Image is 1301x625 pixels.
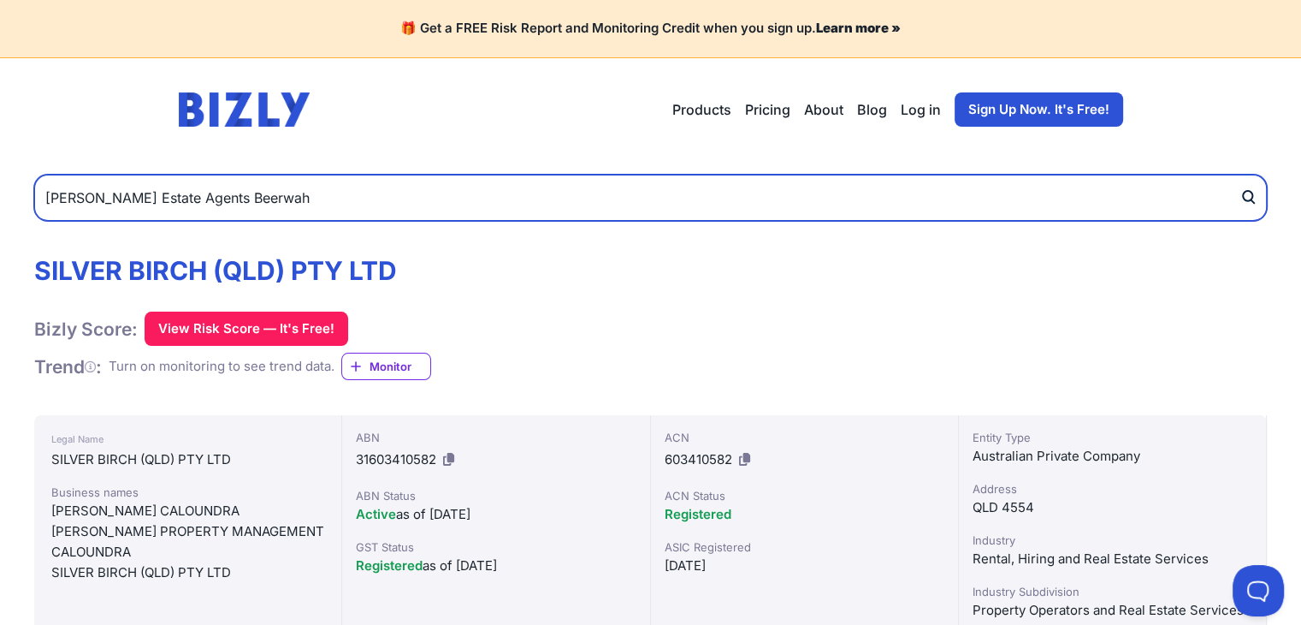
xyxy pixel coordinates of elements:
a: Blog [857,99,887,120]
span: 31603410582 [356,451,436,467]
div: ASIC Registered [665,539,944,556]
div: Rental, Hiring and Real Estate Services [973,549,1252,569]
div: as of [DATE] [356,504,636,525]
span: Registered [356,557,423,574]
div: Business names [51,484,324,501]
div: Property Operators and Real Estate Services [973,600,1252,621]
div: ABN Status [356,487,636,504]
div: as of [DATE] [356,556,636,576]
a: About [804,99,843,120]
a: Sign Up Now. It's Free! [955,92,1123,127]
span: Registered [665,506,731,522]
div: ACN Status [665,487,944,504]
div: [PERSON_NAME] PROPERTY MANAGEMENT CALOUNDRA [51,521,324,562]
h4: 🎁 Get a FREE Risk Report and Monitoring Credit when you sign up. [21,21,1280,37]
span: 603410582 [665,451,732,467]
div: ACN [665,429,944,446]
h1: Trend : [34,355,102,378]
div: Turn on monitoring to see trend data. [109,357,334,377]
button: View Risk Score — It's Free! [145,312,348,346]
input: Search by Name, ABN or ACN [34,175,1267,221]
div: Entity Type [973,429,1252,446]
a: Monitor [341,353,431,380]
div: SILVER BIRCH (QLD) PTY LTD [51,449,324,470]
div: [DATE] [665,556,944,576]
div: Australian Private Company [973,446,1252,467]
div: GST Status [356,539,636,556]
div: Industry [973,532,1252,549]
button: Products [672,99,731,120]
iframe: Toggle Customer Support [1233,565,1284,616]
h1: SILVER BIRCH (QLD) PTY LTD [34,255,431,286]
h1: Bizly Score: [34,318,138,341]
span: Monitor [370,358,430,375]
div: QLD 4554 [973,497,1252,518]
div: ABN [356,429,636,446]
div: Legal Name [51,429,324,449]
a: Log in [901,99,941,120]
span: Active [356,506,396,522]
div: [PERSON_NAME] CALOUNDRA [51,501,324,521]
a: Pricing [745,99,790,120]
div: Industry Subdivision [973,583,1252,600]
div: Address [973,480,1252,497]
div: SILVER BIRCH (QLD) PTY LTD [51,562,324,583]
a: Learn more » [816,20,901,36]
